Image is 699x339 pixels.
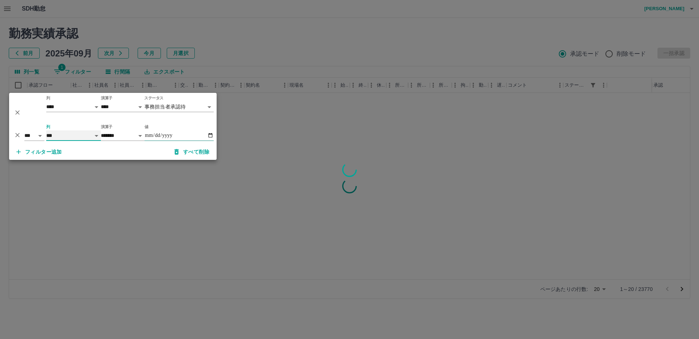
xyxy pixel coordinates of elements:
[24,130,44,141] select: 論理演算子
[46,124,50,130] label: 列
[12,130,23,141] button: 削除
[46,95,50,101] label: 列
[144,95,163,101] label: ステータス
[12,107,23,118] button: 削除
[101,95,112,101] label: 演算子
[169,145,215,158] button: すべて削除
[101,124,112,130] label: 演算子
[145,102,214,112] div: 事務担当者承認待
[11,145,68,158] button: フィルター追加
[145,124,149,130] label: 値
